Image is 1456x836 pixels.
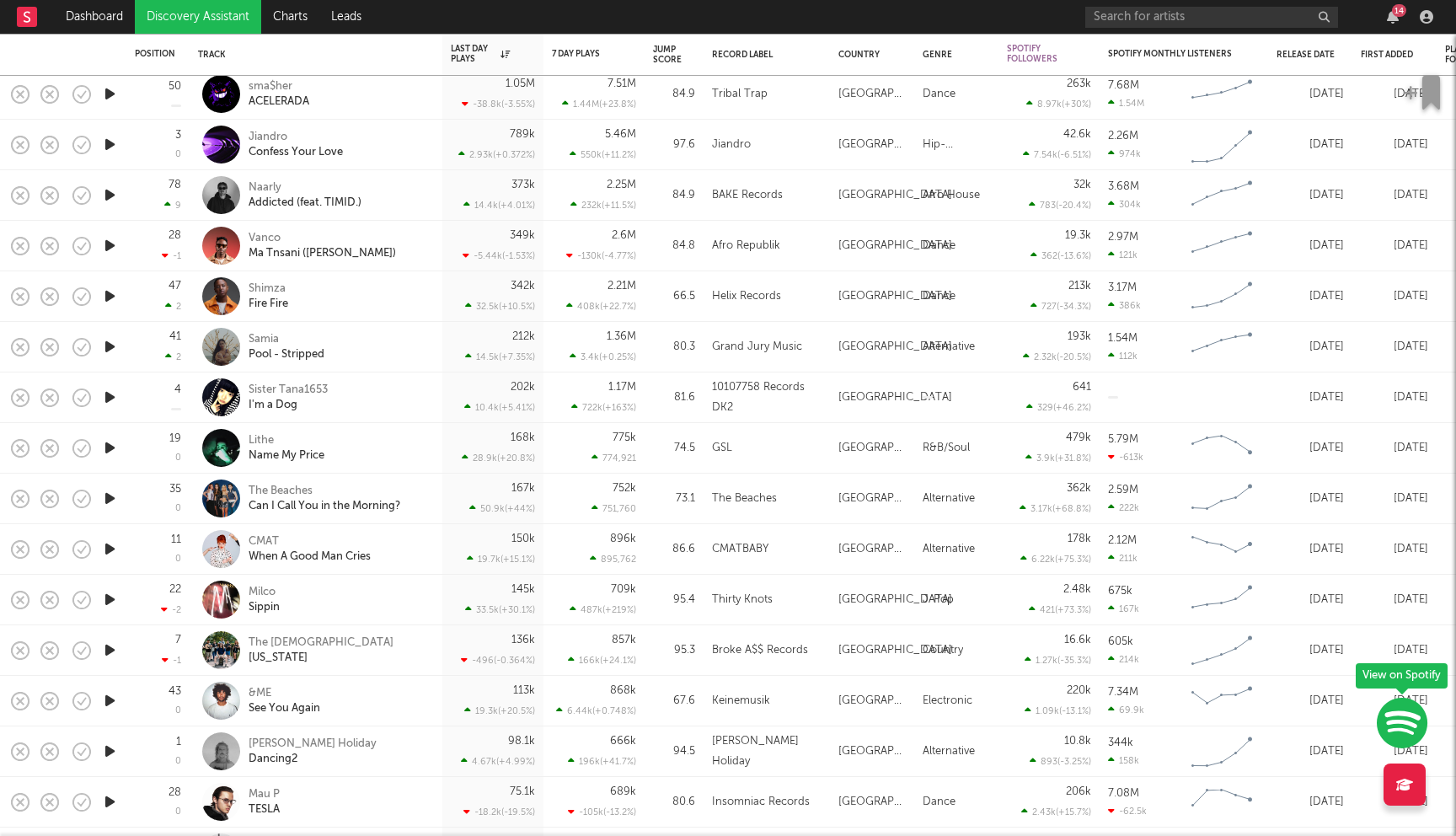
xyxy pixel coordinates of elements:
[1361,590,1428,610] div: [DATE]
[451,44,510,64] div: Last Day Plays
[249,549,371,565] div: When A Good Man Cries
[249,433,324,448] div: Lithe
[249,79,309,110] a: sma$herACELERADA
[1361,438,1428,458] div: [DATE]
[1108,232,1138,243] div: 2.97M
[1277,84,1344,104] div: [DATE]
[923,489,975,509] div: Alternative
[249,332,324,362] a: SamiaPool - Stripped
[923,337,975,357] div: Alternative
[712,287,781,307] div: Helix Records
[1064,635,1091,646] div: 16.6k
[1184,124,1260,166] svg: Chart title
[712,236,780,256] div: Afro Republik
[1108,181,1139,192] div: 3.68M
[1277,185,1344,206] div: [DATE]
[510,786,535,797] div: 75.1k
[1073,382,1091,393] div: 641
[1184,680,1260,722] svg: Chart title
[1184,478,1260,520] svg: Chart title
[653,539,695,560] div: 86.6
[1277,388,1344,408] div: [DATE]
[1361,337,1428,357] div: [DATE]
[249,787,280,817] a: Mau PTESLA
[923,236,955,256] div: Dance
[838,388,952,408] div: [GEOGRAPHIC_DATA]
[612,635,636,646] div: 857k
[605,129,636,140] div: 5.46M
[249,79,309,94] div: sma$her
[1361,287,1428,307] div: [DATE]
[1108,80,1139,91] div: 7.68M
[653,236,695,256] div: 84.8
[175,130,181,141] div: 3
[712,185,783,206] div: BAKE Records
[610,736,636,747] div: 666k
[249,635,393,666] a: The [DEMOGRAPHIC_DATA][US_STATE]
[608,382,636,393] div: 1.17M
[1068,281,1091,292] div: 213k
[465,301,535,312] div: 32.5k ( +10.5 % )
[1277,50,1336,60] div: Release Date
[461,655,535,666] div: -496 ( -0.364 % )
[838,438,906,458] div: [GEOGRAPHIC_DATA]
[566,301,636,312] div: 408k ( +22.7 % )
[1361,135,1428,155] div: [DATE]
[511,533,535,544] div: 150k
[1387,10,1399,24] button: 14
[838,539,906,560] div: [GEOGRAPHIC_DATA]
[653,438,695,458] div: 74.5
[175,757,181,766] div: 0
[249,737,377,752] div: [PERSON_NAME] Holiday
[249,196,361,211] div: Addicted (feat. TIMID.)
[1063,584,1091,595] div: 2.48k
[249,499,400,514] div: Can I Call You in the Morning?
[249,433,324,464] a: LitheName My Price
[712,135,751,155] div: Jiandro
[607,180,636,190] div: 2.25M
[1361,50,1420,60] div: First Added
[249,383,328,413] a: Sister Tana1653I'm a Dog
[249,585,280,600] div: Milco
[249,130,343,160] a: JiandroConfess Your Love
[249,94,309,110] div: ACELERADA
[838,691,906,711] div: [GEOGRAPHIC_DATA]
[175,150,181,159] div: 0
[1361,236,1428,256] div: [DATE]
[1007,44,1066,64] div: Spotify Followers
[464,402,535,413] div: 10.4k ( +5.41 % )
[249,347,324,362] div: Pool - Stripped
[249,600,280,615] div: Sippin
[1065,230,1091,241] div: 19.3k
[1068,331,1091,342] div: 193k
[1108,737,1133,748] div: 344k
[712,792,810,812] div: Insomniac Records
[923,135,990,155] div: Hip-Hop/Rap
[175,635,181,646] div: 7
[1067,685,1091,696] div: 220k
[461,756,535,767] div: 4.67k ( +4.99 % )
[1026,99,1091,110] div: 8.97k ( +30 % )
[653,792,695,812] div: 80.6
[1361,388,1428,408] div: [DATE]
[1277,489,1344,509] div: [DATE]
[1108,636,1133,647] div: 605k
[169,281,181,292] div: 47
[1108,131,1138,142] div: 2.26M
[1067,78,1091,89] div: 263k
[511,635,535,646] div: 136k
[162,250,181,261] div: -1
[610,685,636,696] div: 868k
[508,736,535,747] div: 98.1k
[1030,301,1091,312] div: 727 ( -34.3 % )
[591,503,636,514] div: 751,760
[653,388,695,408] div: 81.6
[513,685,535,696] div: 113k
[570,604,636,615] div: 487k ( +219 % )
[1108,98,1144,109] div: 1.54M
[608,78,636,89] div: 7.51M
[838,50,897,60] div: Country
[1108,553,1137,564] div: 211k
[467,554,535,565] div: 19.7k ( +15.1 % )
[838,185,952,206] div: [GEOGRAPHIC_DATA]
